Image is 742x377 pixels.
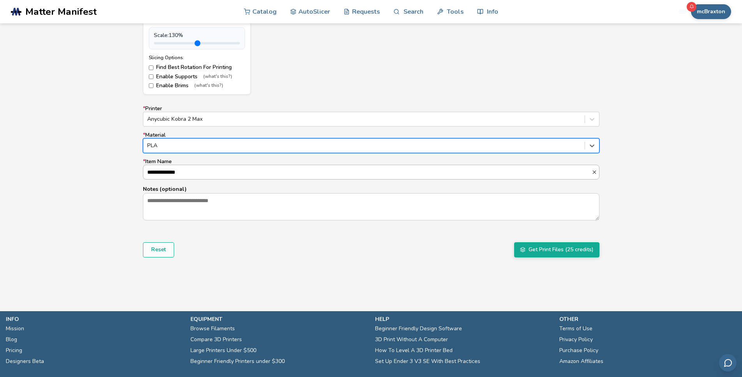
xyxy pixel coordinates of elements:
input: Enable Supports(what's this?) [149,74,153,79]
label: Enable Supports [149,74,245,80]
a: Mission [6,323,24,334]
a: How To Level A 3D Printer Bed [375,345,453,356]
span: (what's this?) [203,74,232,79]
p: info [6,315,183,323]
button: Reset [143,242,174,257]
button: Send feedback via email [719,354,737,372]
a: Terms of Use [559,323,592,334]
label: Enable Brims [149,83,245,89]
a: Browse Filaments [190,323,235,334]
div: Slicing Options: [149,55,245,60]
p: other [559,315,736,323]
a: Blog [6,334,17,345]
div: File Size: 1.25MB [149,19,245,25]
label: Material [143,132,599,153]
label: Item Name [143,159,599,180]
a: Designers Beta [6,356,44,367]
textarea: Notes (optional) [143,194,599,220]
a: 3D Print Without A Computer [375,334,448,345]
label: Find Best Rotation For Printing [149,64,245,70]
span: Matter Manifest [25,6,97,17]
p: equipment [190,315,367,323]
a: Beginner Friendly Design Software [375,323,462,334]
p: Notes (optional) [143,185,599,193]
span: Scale: 130 % [154,32,183,39]
a: Large Printers Under $500 [190,345,256,356]
input: Enable Brims(what's this?) [149,83,153,88]
input: Find Best Rotation For Printing [149,65,153,70]
a: Beginner Friendly Printers under $300 [190,356,285,367]
label: Printer [143,106,599,127]
a: Purchase Policy [559,345,598,356]
input: *Item Name [143,165,592,179]
p: help [375,315,552,323]
a: Amazon Affiliates [559,356,603,367]
button: *Item Name [592,169,599,175]
button: mcBraxton [691,4,731,19]
button: Get Print Files (25 credits) [514,242,599,257]
span: (what's this?) [194,83,223,88]
a: Privacy Policy [559,334,593,345]
a: Set Up Ender 3 V3 SE With Best Practices [375,356,480,367]
a: Compare 3D Printers [190,334,242,345]
a: Pricing [6,345,22,356]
